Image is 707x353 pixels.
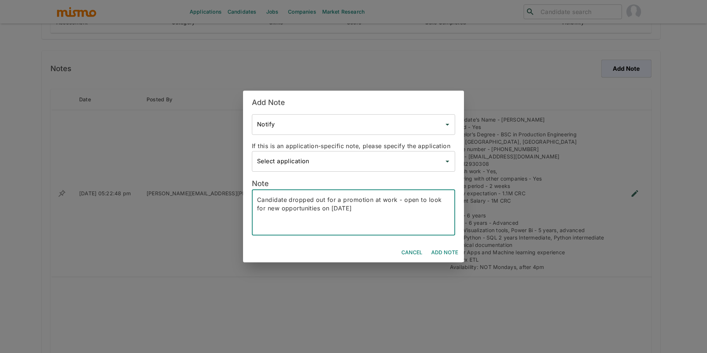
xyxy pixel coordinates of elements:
textarea: Candidate dropped out for a promotion at work - open to look for new opportunities on [DATE] [257,196,450,230]
span: Note [252,179,269,188]
button: Open [442,156,453,167]
button: Open [442,119,453,130]
h2: Add Note [243,91,464,114]
button: Cancel [398,246,425,259]
button: Add Note [428,246,461,259]
span: If this is an application-specific note, please specify the application [252,142,450,150]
